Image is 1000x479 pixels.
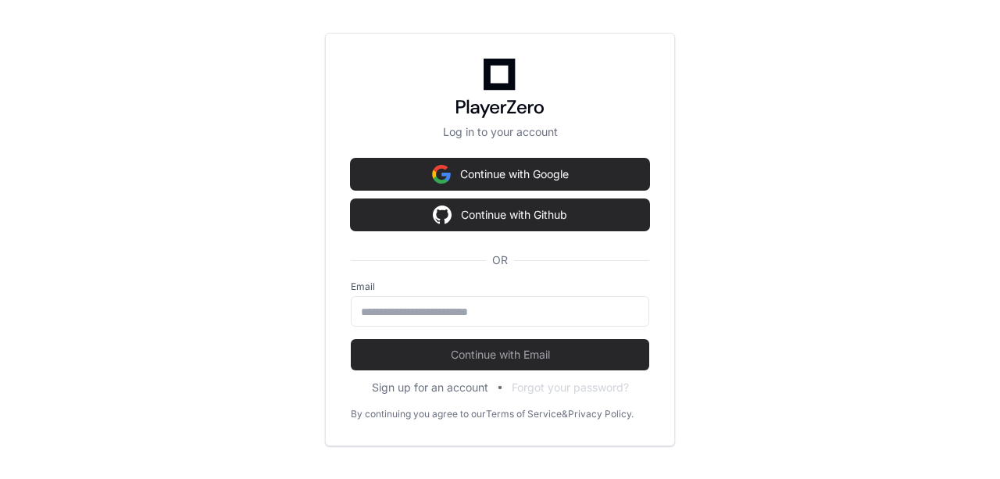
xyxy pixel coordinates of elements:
[562,408,568,420] div: &
[568,408,634,420] a: Privacy Policy.
[351,199,649,231] button: Continue with Github
[351,347,649,363] span: Continue with Email
[512,380,629,395] button: Forgot your password?
[351,339,649,370] button: Continue with Email
[486,408,562,420] a: Terms of Service
[372,380,488,395] button: Sign up for an account
[432,159,451,190] img: Sign in with google
[351,408,486,420] div: By continuing you agree to our
[433,199,452,231] img: Sign in with google
[351,124,649,140] p: Log in to your account
[351,159,649,190] button: Continue with Google
[486,252,514,268] span: OR
[351,281,649,293] label: Email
